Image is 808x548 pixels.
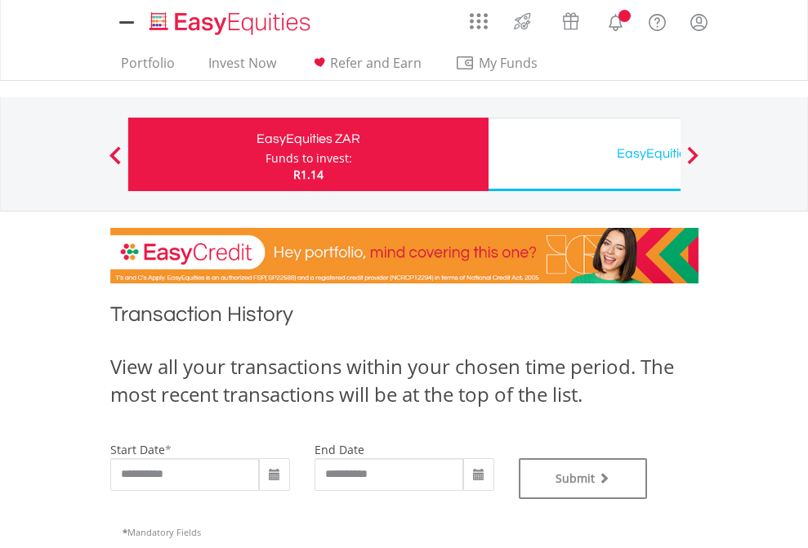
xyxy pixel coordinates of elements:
a: FAQ's and Support [636,4,678,37]
a: Invest Now [202,55,283,80]
a: My Profile [678,4,720,40]
a: Refer and Earn [303,55,428,80]
label: start date [110,442,165,457]
img: EasyEquities_Logo.png [146,10,317,37]
img: thrive-v2.svg [509,8,536,34]
label: end date [315,442,364,457]
span: My Funds [455,52,562,74]
img: grid-menu-icon.svg [470,12,488,30]
img: vouchers-v2.svg [557,8,584,34]
span: Mandatory Fields [123,526,201,538]
a: Portfolio [114,55,181,80]
span: R1.14 [293,167,324,182]
a: Notifications [595,4,636,37]
a: Vouchers [547,4,595,34]
span: Refer and Earn [330,54,422,72]
a: Home page [143,4,317,37]
div: Funds to invest: [266,150,352,167]
img: EasyCredit Promotion Banner [110,228,699,283]
button: Next [676,154,709,171]
button: Submit [519,458,648,499]
div: EasyEquities ZAR [138,127,479,150]
div: View all your transactions within your chosen time period. The most recent transactions will be a... [110,353,699,409]
h1: Transaction History [110,300,699,336]
button: Previous [99,154,132,171]
a: AppsGrid [459,4,498,30]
